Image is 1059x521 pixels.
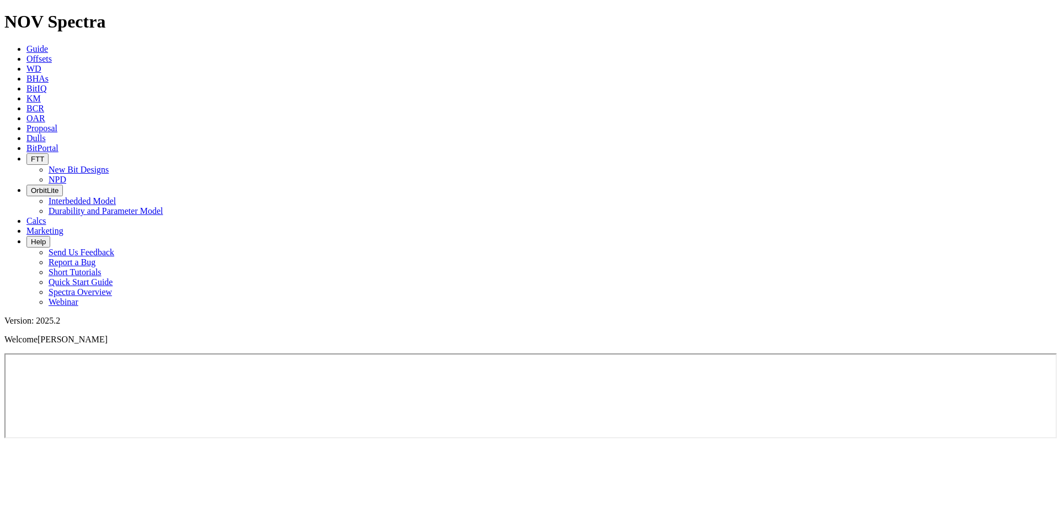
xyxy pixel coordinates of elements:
a: Spectra Overview [49,287,112,297]
a: Short Tutorials [49,267,101,277]
a: BCR [26,104,44,113]
a: WD [26,64,41,73]
a: Guide [26,44,48,53]
a: BitPortal [26,143,58,153]
div: Version: 2025.2 [4,316,1055,326]
a: OAR [26,114,45,123]
a: Calcs [26,216,46,225]
button: FTT [26,153,49,165]
a: Webinar [49,297,78,307]
a: New Bit Designs [49,165,109,174]
a: Report a Bug [49,257,95,267]
span: FTT [31,155,44,163]
a: KM [26,94,41,103]
a: NPD [49,175,66,184]
a: Marketing [26,226,63,235]
a: Interbedded Model [49,196,116,206]
h1: NOV Spectra [4,12,1055,32]
a: Quick Start Guide [49,277,113,287]
a: Durability and Parameter Model [49,206,163,216]
button: OrbitLite [26,185,63,196]
a: BHAs [26,74,49,83]
a: BitIQ [26,84,46,93]
a: Send Us Feedback [49,248,114,257]
span: [PERSON_NAME] [38,335,108,344]
a: Dulls [26,133,46,143]
button: Help [26,236,50,248]
a: Offsets [26,54,52,63]
a: Proposal [26,123,57,133]
span: OrbitLite [31,186,58,195]
p: Welcome [4,335,1055,345]
span: Help [31,238,46,246]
